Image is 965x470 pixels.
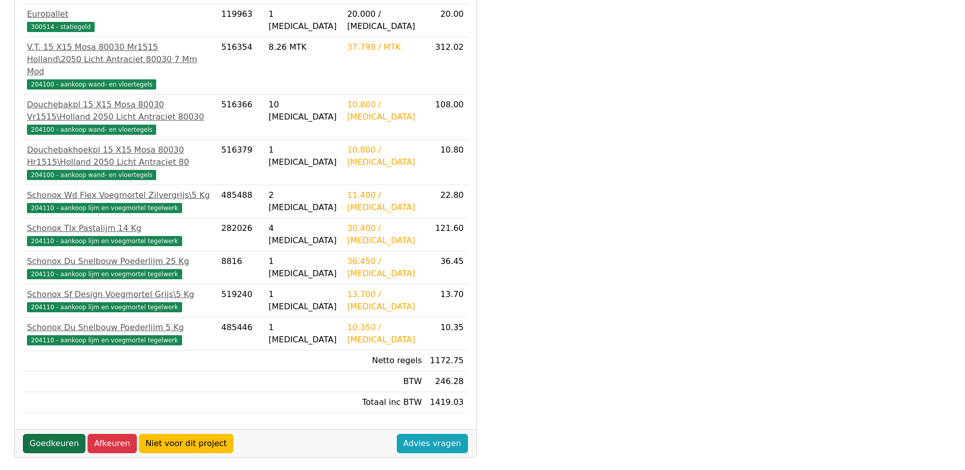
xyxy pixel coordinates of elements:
td: Netto regels [343,350,426,371]
div: 36.450 / [MEDICAL_DATA] [347,255,422,280]
td: 516366 [217,95,265,140]
span: 204110 - aankoop lijm en voegmortel tegelwerk [27,203,182,213]
a: Niet voor dit project [139,434,233,453]
span: 204110 - aankoop lijm en voegmortel tegelwerk [27,302,182,312]
div: V.T. 15 X15 Mosa 80030 Mr1515 Holland\2050 Licht Antraciet 80030 7 Mm Mod [27,41,213,78]
a: Europallet300514 - statiegeld [27,8,213,33]
span: 204110 - aankoop lijm en voegmortel tegelwerk [27,269,182,279]
a: Advies vragen [397,434,468,453]
td: 516354 [217,37,265,95]
td: 119963 [217,4,265,37]
td: 10.35 [426,317,467,350]
div: Schonox Wd Flex Voegmortel Zilvergrijs\5 Kg [27,189,213,201]
a: Schonox Du Snelbouw Poederlijm 25 Kg204110 - aankoop lijm en voegmortel tegelwerk [27,255,213,280]
div: Douchebakpl 15 X15 Mosa 80030 Vr1515\Holland 2050 Licht Antraciet 80030 [27,99,213,123]
td: 22.80 [426,185,467,218]
a: Goedkeuren [23,434,85,453]
span: 204100 - aankoop wand- en vloertegels [27,79,156,90]
td: 485446 [217,317,265,350]
span: 204100 - aankoop wand- en vloertegels [27,170,156,180]
td: 312.02 [426,37,467,95]
div: 10.800 / [MEDICAL_DATA] [347,99,422,123]
div: Schonox Sf Design Voegmortel Grijs\5 Kg [27,288,213,301]
td: BTW [343,371,426,392]
td: 246.28 [426,371,467,392]
div: Schonox Du Snelbouw Poederlijm 5 Kg [27,321,213,334]
div: 8.26 MTK [269,41,339,53]
a: V.T. 15 X15 Mosa 80030 Mr1515 Holland\2050 Licht Antraciet 80030 7 Mm Mod204100 - aankoop wand- e... [27,41,213,90]
div: 30.400 / [MEDICAL_DATA] [347,222,422,247]
div: 1 [MEDICAL_DATA] [269,144,339,168]
div: 20.000 / [MEDICAL_DATA] [347,8,422,33]
a: Schonox Wd Flex Voegmortel Zilvergrijs\5 Kg204110 - aankoop lijm en voegmortel tegelwerk [27,189,213,214]
div: 37.798 / MTK [347,41,422,53]
span: 204110 - aankoop lijm en voegmortel tegelwerk [27,236,182,246]
div: 2 [MEDICAL_DATA] [269,189,339,214]
td: 519240 [217,284,265,317]
div: 13.700 / [MEDICAL_DATA] [347,288,422,313]
div: 1 [MEDICAL_DATA] [269,255,339,280]
div: Schonox Tlx Pastalijm 14 Kg [27,222,213,234]
td: 13.70 [426,284,467,317]
a: Schonox Tlx Pastalijm 14 Kg204110 - aankoop lijm en voegmortel tegelwerk [27,222,213,247]
div: 1 [MEDICAL_DATA] [269,321,339,346]
div: 10.800 / [MEDICAL_DATA] [347,144,422,168]
td: 485488 [217,185,265,218]
td: 20.00 [426,4,467,37]
a: Afkeuren [87,434,137,453]
a: Douchebakpl 15 X15 Mosa 80030 Vr1515\Holland 2050 Licht Antraciet 80030204100 - aankoop wand- en ... [27,99,213,135]
td: 8816 [217,251,265,284]
span: 204100 - aankoop wand- en vloertegels [27,125,156,135]
div: 1 [MEDICAL_DATA] [269,288,339,313]
td: 282026 [217,218,265,251]
div: 1 [MEDICAL_DATA] [269,8,339,33]
div: 11.400 / [MEDICAL_DATA] [347,189,422,214]
div: Schonox Du Snelbouw Poederlijm 25 Kg [27,255,213,268]
span: 204110 - aankoop lijm en voegmortel tegelwerk [27,335,182,345]
td: 516379 [217,140,265,185]
div: Europallet [27,8,213,20]
div: Douchebakhoekpl 15 X15 Mosa 80030 Hr1515\Holland 2050 Licht Antraciet 80 [27,144,213,168]
td: 36.45 [426,251,467,284]
a: Douchebakhoekpl 15 X15 Mosa 80030 Hr1515\Holland 2050 Licht Antraciet 80204100 - aankoop wand- en... [27,144,213,181]
div: 10 [MEDICAL_DATA] [269,99,339,123]
span: 300514 - statiegeld [27,22,95,32]
a: Schonox Sf Design Voegmortel Grijs\5 Kg204110 - aankoop lijm en voegmortel tegelwerk [27,288,213,313]
div: 4 [MEDICAL_DATA] [269,222,339,247]
div: 10.350 / [MEDICAL_DATA] [347,321,422,346]
td: 10.80 [426,140,467,185]
td: 1172.75 [426,350,467,371]
td: 108.00 [426,95,467,140]
td: 121.60 [426,218,467,251]
a: Schonox Du Snelbouw Poederlijm 5 Kg204110 - aankoop lijm en voegmortel tegelwerk [27,321,213,346]
td: 1419.03 [426,392,467,413]
td: Totaal inc BTW [343,392,426,413]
